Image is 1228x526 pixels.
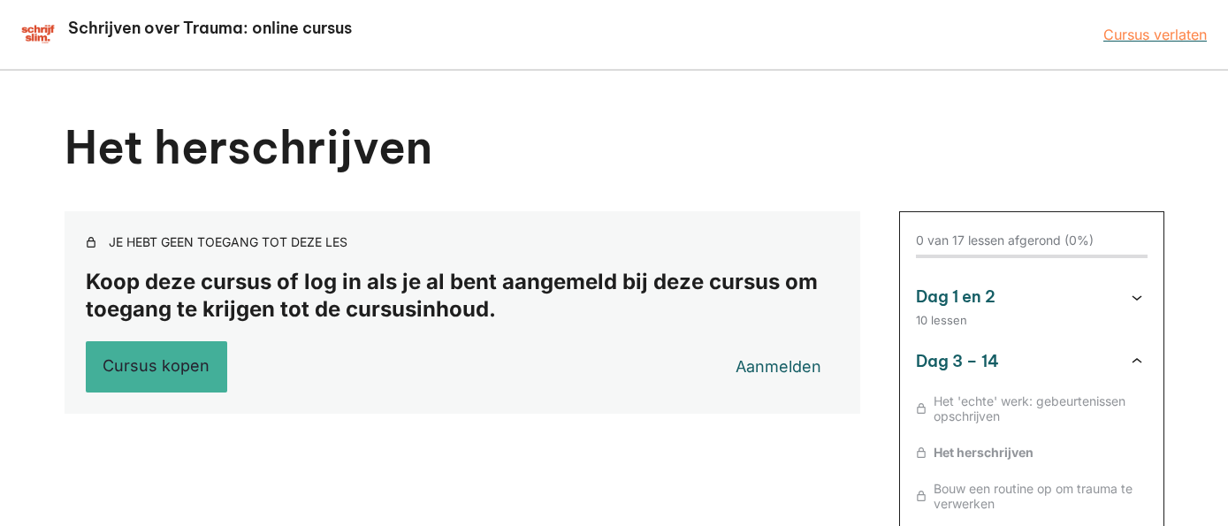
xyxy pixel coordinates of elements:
[927,393,1148,423] span: Het 'echte' werk: gebeurtenissen opschrijven
[916,393,1148,423] a: Het 'echte' werk: gebeurtenissen opschrijven
[718,346,839,388] a: Aanmelden
[1103,26,1207,43] a: Cursus verlaten
[86,341,228,393] a: Cursus kopen
[109,233,347,252] div: Je hebt geen toegang tot deze les
[916,286,1109,308] h3: Dag 1 en 2
[916,351,1148,372] button: Dag 3 – 14
[927,445,1148,460] span: Het herschrijven
[65,120,860,176] h1: Het herschrijven
[21,24,56,45] img: schrijfcursus schrijfslim academy
[916,286,1148,308] button: Dag 1 en 2
[916,481,1148,511] a: Bouw een routine op om trauma te verwerken
[916,311,1148,330] div: 10 lessen
[86,268,839,323] p: Koop deze cursus of log in als je al bent aangemeld bij deze cursus om toegang te krijgen tot de ...
[916,233,1094,248] div: 0 van 17 lessen afgerond (0%)
[916,445,1148,460] a: Het herschrijven
[927,481,1148,511] span: Bouw een routine op om trauma te verwerken
[66,19,354,39] h2: Schrijven over Trauma: online cursus
[916,351,1109,372] h3: Dag 3 – 14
